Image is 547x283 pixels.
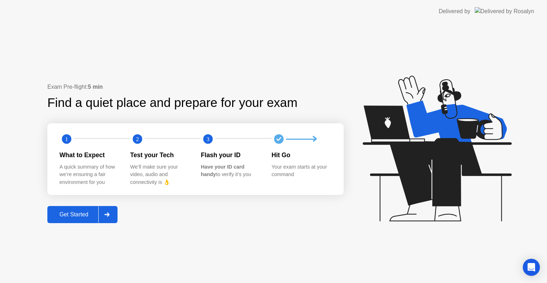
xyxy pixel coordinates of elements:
div: A quick summary of how we’re ensuring a fair environment for you [59,163,119,186]
text: 3 [207,136,209,143]
div: Hit Go [272,150,331,160]
div: Exam Pre-flight: [47,83,344,91]
div: What to Expect [59,150,119,160]
div: Delivered by [439,7,470,16]
div: Your exam starts at your command [272,163,331,179]
div: to verify it’s you [201,163,260,179]
div: We’ll make sure your video, audio and connectivity is 👌 [130,163,190,186]
button: Get Started [47,206,118,223]
img: Delivered by Rosalyn [475,7,534,15]
div: Get Started [50,211,98,218]
text: 1 [65,136,68,143]
b: Have your ID card handy [201,164,244,177]
div: Test your Tech [130,150,190,160]
text: 2 [136,136,139,143]
div: Find a quiet place and prepare for your exam [47,93,298,112]
div: Flash your ID [201,150,260,160]
b: 5 min [88,84,103,90]
div: Open Intercom Messenger [523,259,540,276]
